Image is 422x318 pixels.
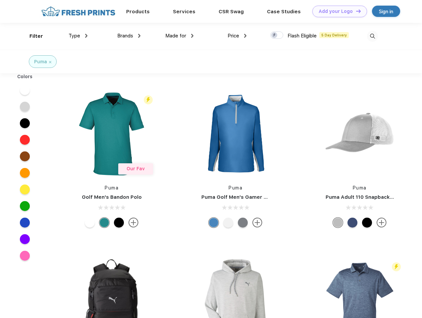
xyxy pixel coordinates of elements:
[165,33,186,39] span: Made for
[288,33,317,39] span: Flash Eligible
[29,32,43,40] div: Filter
[316,90,404,178] img: func=resize&h=266
[372,6,400,17] a: Sign in
[362,218,372,228] div: Pma Blk Pma Blk
[209,218,219,228] div: Bright Cobalt
[356,9,361,13] img: DT
[49,61,51,63] img: filter_cancel.svg
[244,34,246,38] img: dropdown.png
[82,194,142,200] a: Golf Men's Bandon Polo
[223,218,233,228] div: Bright White
[117,33,133,39] span: Brands
[392,262,401,271] img: flash_active_toggle.svg
[367,31,378,42] img: desktop_search.svg
[238,218,248,228] div: Quiet Shade
[144,95,153,104] img: flash_active_toggle.svg
[68,90,156,178] img: func=resize&h=266
[114,218,124,228] div: Puma Black
[69,33,80,39] span: Type
[191,34,193,38] img: dropdown.png
[201,194,306,200] a: Puma Golf Men's Gamer Golf Quarter-Zip
[173,9,195,15] a: Services
[229,185,242,190] a: Puma
[379,8,393,15] div: Sign in
[34,58,47,65] div: Puma
[12,73,38,80] div: Colors
[319,32,349,38] span: 5 Day Delivery
[85,218,95,228] div: Bright White
[347,218,357,228] div: Peacoat Qut Shd
[85,34,87,38] img: dropdown.png
[191,90,280,178] img: func=resize&h=266
[105,185,119,190] a: Puma
[333,218,343,228] div: Quarry with Brt Whit
[228,33,239,39] span: Price
[353,185,367,190] a: Puma
[99,218,109,228] div: Green Lagoon
[126,9,150,15] a: Products
[252,218,262,228] img: more.svg
[138,34,140,38] img: dropdown.png
[39,6,117,17] img: fo%20logo%202.webp
[129,218,138,228] img: more.svg
[377,218,387,228] img: more.svg
[127,166,145,171] span: Our Fav
[319,9,353,14] div: Add your Logo
[219,9,244,15] a: CSR Swag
